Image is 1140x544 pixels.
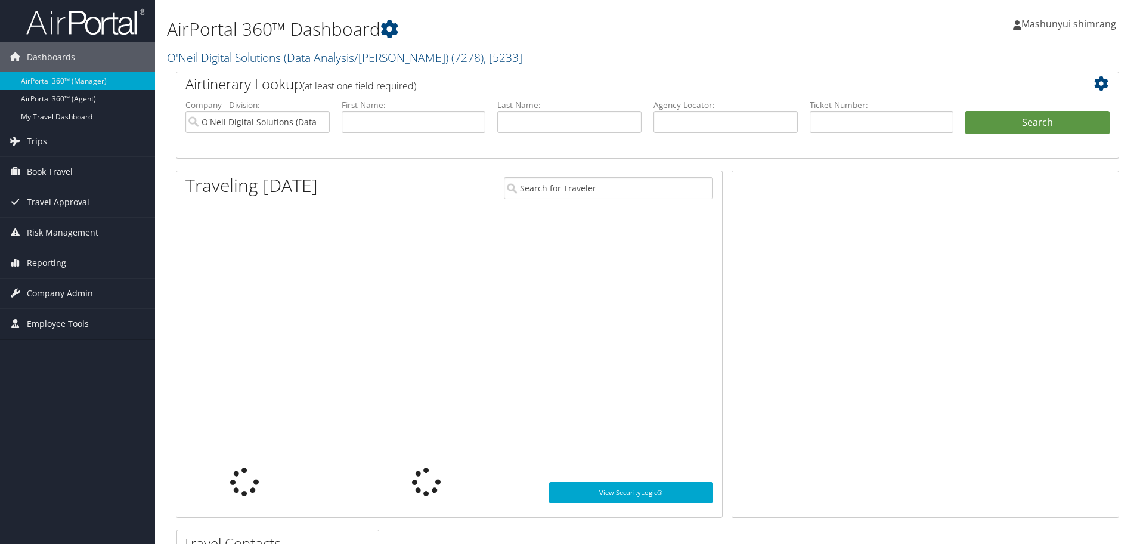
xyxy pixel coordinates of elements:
a: O'Neil Digital Solutions (Data Analysis/[PERSON_NAME]) [167,50,522,66]
h2: Airtinerary Lookup [185,74,1031,94]
h1: Traveling [DATE] [185,173,318,198]
span: Mashunyui shimrang [1021,17,1116,30]
label: Last Name: [497,99,642,111]
span: Travel Approval [27,187,89,217]
span: Book Travel [27,157,73,187]
input: Search for Traveler [504,177,713,199]
img: airportal-logo.png [26,8,145,36]
label: Ticket Number: [810,99,954,111]
span: (at least one field required) [302,79,416,92]
span: Risk Management [27,218,98,248]
label: First Name: [342,99,486,111]
label: Agency Locator: [653,99,798,111]
span: Employee Tools [27,309,89,339]
span: ( 7278 ) [451,50,484,66]
span: , [ 5233 ] [484,50,522,66]
span: Trips [27,126,47,156]
a: View SecurityLogic® [549,482,713,503]
span: Reporting [27,248,66,278]
span: Company Admin [27,279,93,308]
h1: AirPortal 360™ Dashboard [167,17,808,42]
label: Company - Division: [185,99,330,111]
button: Search [965,111,1110,135]
a: Mashunyui shimrang [1013,6,1128,42]
span: Dashboards [27,42,75,72]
